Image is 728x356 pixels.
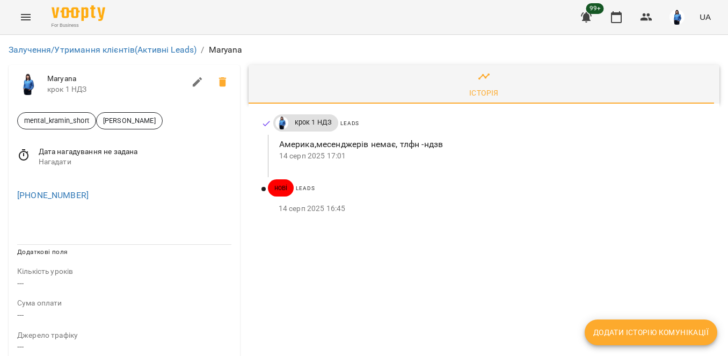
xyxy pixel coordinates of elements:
[209,43,243,56] p: Maryana
[47,74,185,84] span: Maryana
[669,10,685,25] img: 164a4c0f3cf26cceff3e160a65b506fe.jpg
[17,340,231,353] p: ---
[279,151,702,162] p: 14 серп 2025 17:01
[97,115,162,126] span: [PERSON_NAME]
[586,3,604,14] span: 99+
[39,147,231,157] span: Дата нагадування не задана
[288,118,338,127] span: крок 1 НДЗ
[39,157,231,168] span: Нагадати
[296,185,315,191] span: Leads
[279,138,702,151] p: Америка,месенджерів немає, тлфн -ндзв
[13,4,39,30] button: Menu
[9,45,196,55] a: Залучення/Утримання клієнтів(Активні Leads)
[700,11,711,23] span: UA
[17,248,68,256] span: Додаткові поля
[17,74,39,95] img: Дащенко Аня
[17,309,231,322] p: ---
[17,298,231,309] p: field-description
[17,190,89,200] a: [PHONE_NUMBER]
[17,277,231,290] p: ---
[268,183,294,193] span: нові
[273,117,288,129] a: Дащенко Аня
[47,84,185,95] span: крок 1 НДЗ
[18,115,96,126] span: mental_kramin_short
[340,120,359,126] span: Leads
[201,43,204,56] li: /
[695,7,715,27] button: UA
[52,5,105,21] img: Voopty Logo
[469,86,499,99] div: Історія
[17,266,231,277] p: field-description
[275,117,288,129] img: Дащенко Аня
[17,330,231,341] p: field-description
[279,204,702,214] p: 14 серп 2025 16:45
[52,22,105,29] span: For Business
[585,319,717,345] button: Додати історію комунікації
[593,326,709,339] span: Додати історію комунікації
[9,43,719,56] nav: breadcrumb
